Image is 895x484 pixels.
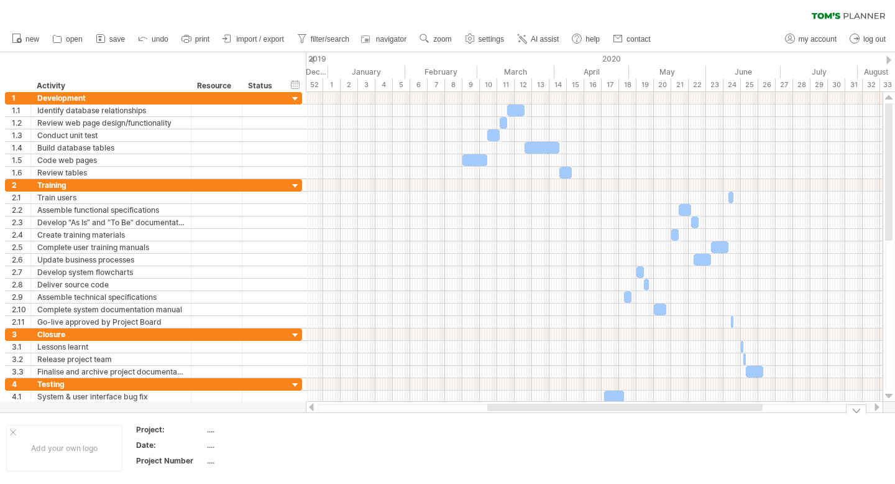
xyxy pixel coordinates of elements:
[781,65,858,78] div: July 2020
[626,35,651,44] span: contact
[845,78,863,91] div: 31
[341,78,358,91] div: 2
[37,117,185,129] div: Review web page design/functionality
[37,291,185,303] div: Assemble technical specifications
[136,455,204,466] div: Project Number
[12,254,30,266] div: 2.6
[619,78,636,91] div: 18
[12,279,30,291] div: 2.8
[375,78,393,91] div: 4
[428,78,445,91] div: 7
[12,117,30,129] div: 1.2
[236,35,284,44] span: import / export
[497,78,515,91] div: 11
[863,35,886,44] span: log out
[706,78,723,91] div: 23
[6,425,122,472] div: Add your own logo
[12,216,30,228] div: 2.3
[178,31,213,47] a: print
[37,129,185,141] div: Conduct unit test
[758,78,776,91] div: 26
[12,92,30,104] div: 1
[37,341,185,353] div: Lessons learnt
[12,204,30,216] div: 2.2
[359,31,410,47] a: navigator
[37,204,185,216] div: Assemble functional specifications
[37,229,185,241] div: Create training materials
[12,167,30,179] div: 1.6
[12,291,30,303] div: 2.9
[12,241,30,253] div: 2.5
[12,129,30,141] div: 1.3
[12,366,30,378] div: 3.3
[37,304,185,315] div: Complete system documentation manual
[37,378,185,390] div: Testing
[462,78,480,91] div: 9
[37,92,185,104] div: Development
[12,378,30,390] div: 4
[37,254,185,266] div: Update business processes
[37,328,185,340] div: Closure
[863,78,880,91] div: 32
[37,167,185,179] div: Review tables
[776,78,793,91] div: 27
[25,35,39,44] span: new
[136,424,204,435] div: Project:
[741,78,758,91] div: 25
[12,229,30,241] div: 2.4
[207,440,311,450] div: ....
[689,78,706,91] div: 22
[723,78,741,91] div: 24
[66,35,83,44] span: open
[12,353,30,365] div: 3.2
[219,31,288,47] a: import / export
[462,31,508,47] a: settings
[636,78,654,91] div: 19
[515,78,532,91] div: 12
[12,391,30,403] div: 4.1
[416,31,455,47] a: zoom
[799,35,837,44] span: my account
[654,78,671,91] div: 20
[49,31,86,47] a: open
[433,35,451,44] span: zoom
[847,31,889,47] a: log out
[12,304,30,315] div: 2.10
[846,404,866,414] div: hide legend
[37,142,185,154] div: Build database tables
[195,35,209,44] span: print
[207,424,311,435] div: ....
[12,316,30,328] div: 2.11
[311,35,349,44] span: filter/search
[567,78,584,91] div: 15
[37,105,185,116] div: Identify database relationships
[782,31,840,47] a: my account
[37,353,185,365] div: Release project team
[793,78,810,91] div: 28
[610,31,654,47] a: contact
[37,192,185,203] div: Train users
[136,440,204,450] div: Date:
[37,279,185,291] div: Deliver source code
[37,154,185,166] div: Code web pages
[37,366,185,378] div: Finalise and archive project documentation
[37,216,185,228] div: Develop “As Is” and “To Be” documentation
[554,65,629,78] div: April 2020
[9,31,43,47] a: new
[37,241,185,253] div: Complete user training manuals
[358,78,375,91] div: 3
[12,192,30,203] div: 2.1
[549,78,567,91] div: 14
[532,78,549,91] div: 13
[393,78,410,91] div: 5
[480,78,497,91] div: 10
[37,179,185,191] div: Training
[410,78,428,91] div: 6
[531,35,559,44] span: AI assist
[135,31,172,47] a: undo
[12,142,30,154] div: 1.4
[585,35,600,44] span: help
[248,80,275,92] div: Status
[12,266,30,278] div: 2.7
[12,341,30,353] div: 3.1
